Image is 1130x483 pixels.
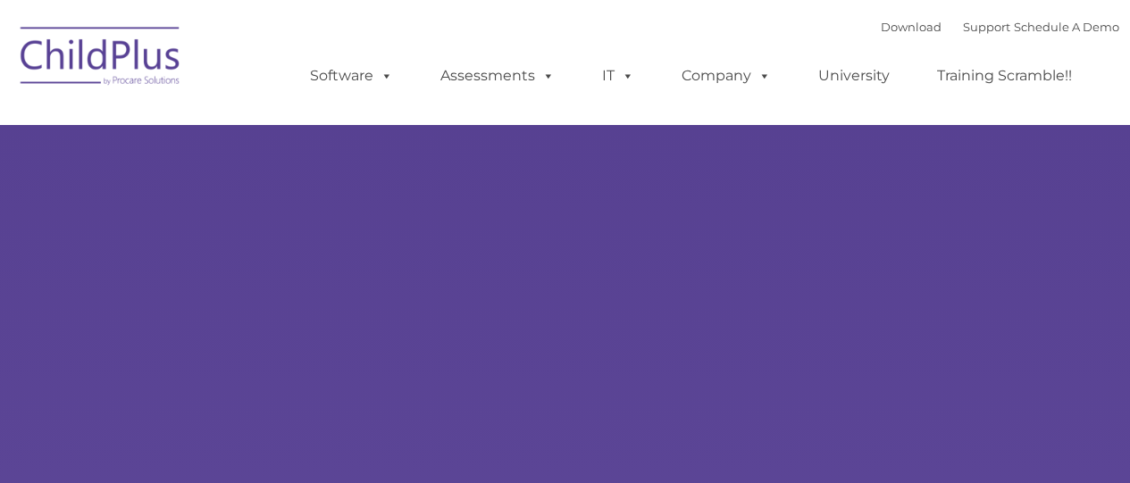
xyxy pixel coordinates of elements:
a: Software [292,58,411,94]
a: University [800,58,908,94]
a: Training Scramble!! [919,58,1090,94]
font: | [881,20,1119,34]
a: Schedule A Demo [1014,20,1119,34]
a: Support [963,20,1010,34]
a: IT [584,58,652,94]
a: Company [664,58,789,94]
a: Assessments [423,58,573,94]
a: Download [881,20,942,34]
img: ChildPlus by Procare Solutions [12,14,190,104]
